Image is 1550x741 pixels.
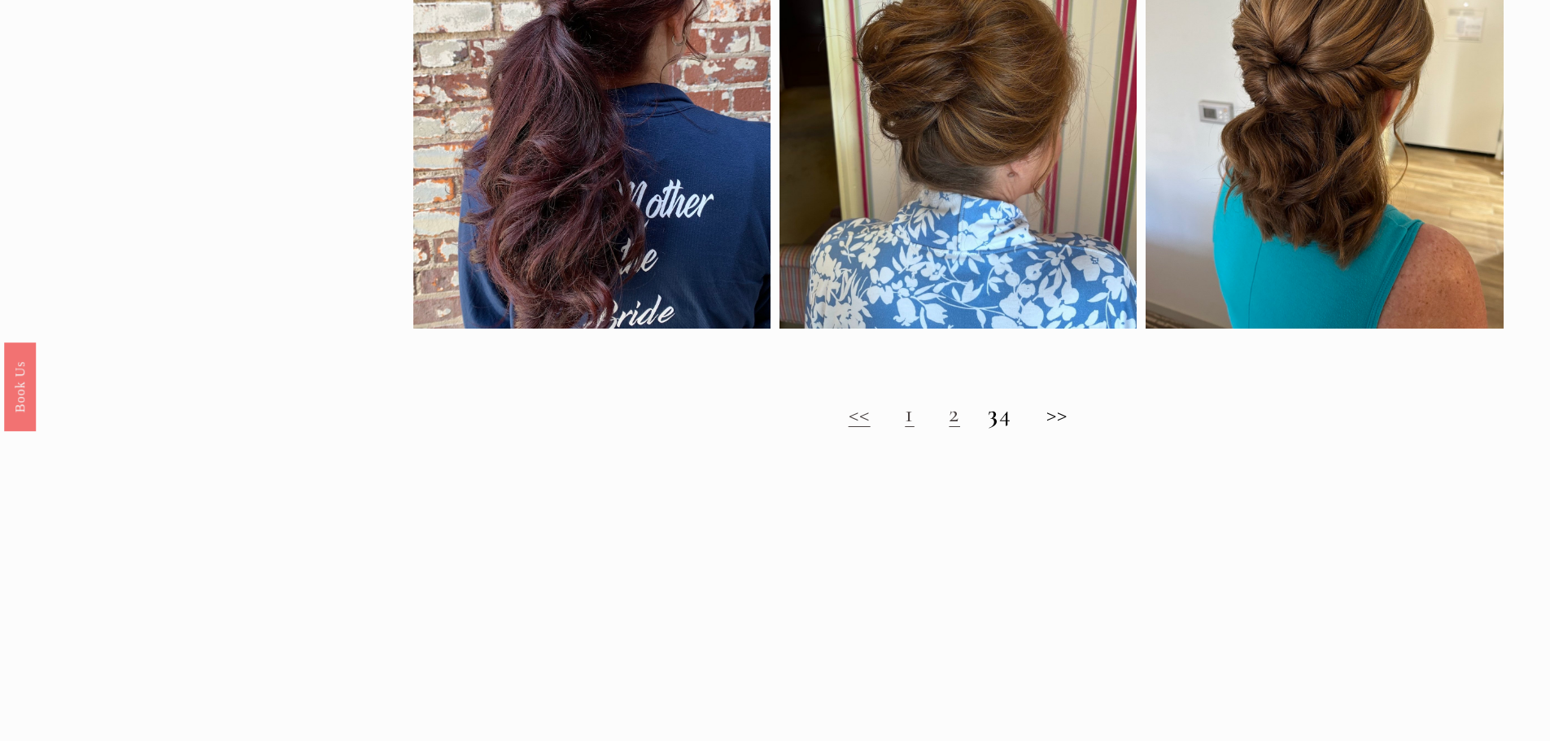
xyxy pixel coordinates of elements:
a: Book Us [4,342,36,430]
strong: 3 [988,399,999,429]
a: << [849,399,871,429]
a: 1 [905,399,915,429]
a: 2 [949,399,960,429]
h2: 4 >> [413,399,1504,429]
